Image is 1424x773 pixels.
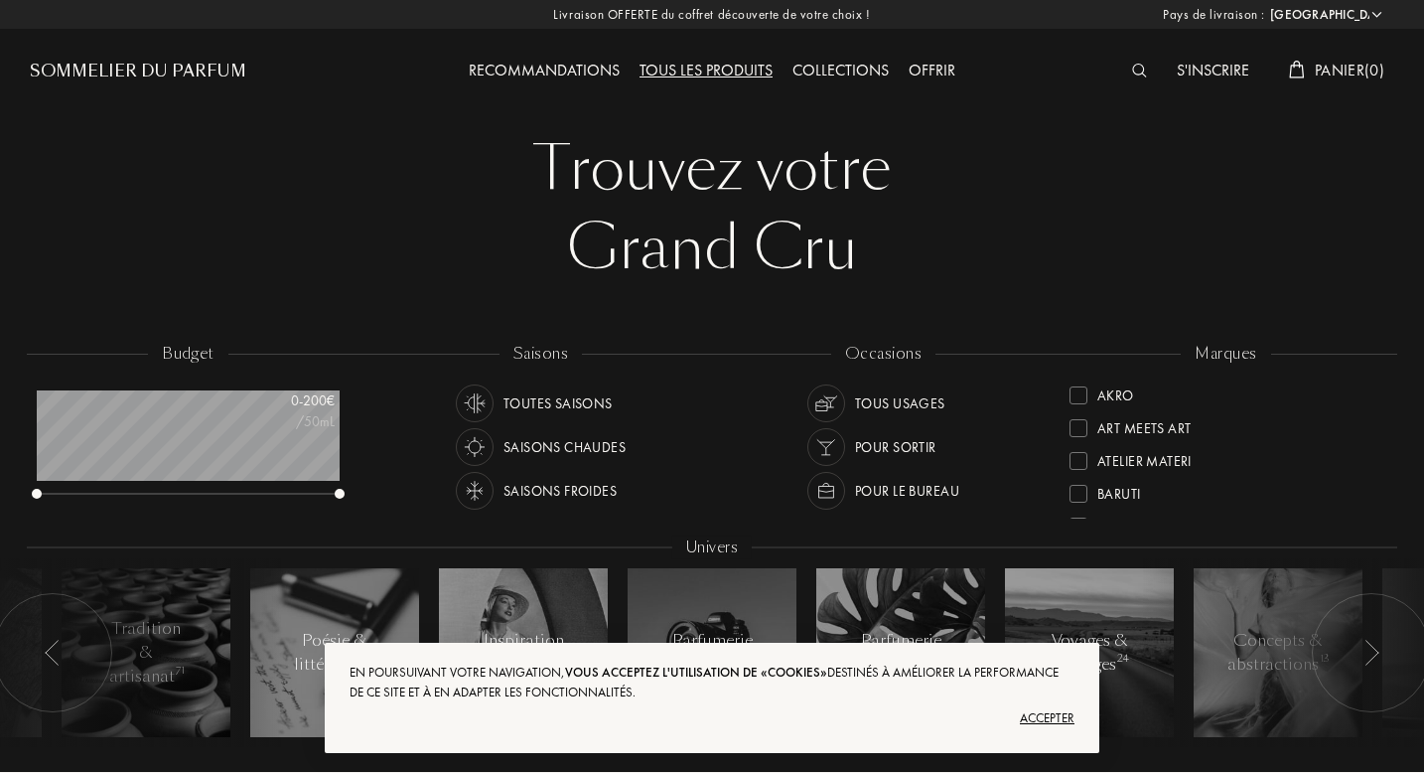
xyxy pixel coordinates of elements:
[1132,64,1147,77] img: search_icn_white.svg
[1163,5,1265,25] span: Pays de livraison :
[1097,510,1196,537] div: Binet-Papillon
[669,629,755,677] div: Parfumerie graphique
[30,60,246,83] a: Sommelier du Parfum
[1097,379,1134,405] div: Akro
[1167,60,1259,80] a: S'inscrire
[899,59,965,84] div: Offrir
[855,472,959,510] div: Pour le bureau
[1048,629,1132,677] div: Voyages & paysages
[350,663,1074,702] div: En poursuivant votre navigation, destinés à améliorer la performance de ce site et à en adapter l...
[503,472,617,510] div: Saisons froides
[831,343,935,366] div: occasions
[1097,477,1141,504] div: Baruti
[1363,640,1379,666] img: arr_left.svg
[45,209,1379,288] div: Grand Cru
[503,428,626,466] div: Saisons chaudes
[812,433,840,461] img: usage_occasion_party_white.svg
[855,428,936,466] div: Pour sortir
[350,702,1074,734] div: Accepter
[859,629,943,677] div: Parfumerie naturelle
[812,389,840,417] img: usage_occasion_all_white.svg
[235,411,335,432] div: /50mL
[565,664,827,681] span: vous acceptez l'utilisation de «cookies»
[1097,411,1191,438] div: Art Meets Art
[1117,652,1129,666] span: 24
[1289,61,1305,78] img: cart_white.svg
[1181,343,1270,366] div: marques
[1315,60,1384,80] span: Panier ( 0 )
[1167,59,1259,84] div: S'inscrire
[855,385,945,422] div: Tous usages
[812,477,840,505] img: usage_occasion_work_white.svg
[45,640,61,666] img: arr_left.svg
[899,60,965,80] a: Offrir
[630,59,783,84] div: Tous les produits
[461,477,489,505] img: usage_season_cold_white.svg
[461,433,489,461] img: usage_season_hot_white.svg
[45,129,1379,209] div: Trouvez votre
[293,629,377,677] div: Poésie & littérature
[783,59,899,84] div: Collections
[459,60,630,80] a: Recommandations
[503,385,613,422] div: Toutes saisons
[783,60,899,80] a: Collections
[459,59,630,84] div: Recommandations
[148,343,228,366] div: budget
[630,60,783,80] a: Tous les produits
[235,390,335,411] div: 0 - 200 €
[672,537,752,559] div: Univers
[461,389,489,417] img: usage_season_average_white.svg
[1097,444,1192,471] div: Atelier Materi
[499,343,582,366] div: saisons
[482,629,566,677] div: Inspiration rétro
